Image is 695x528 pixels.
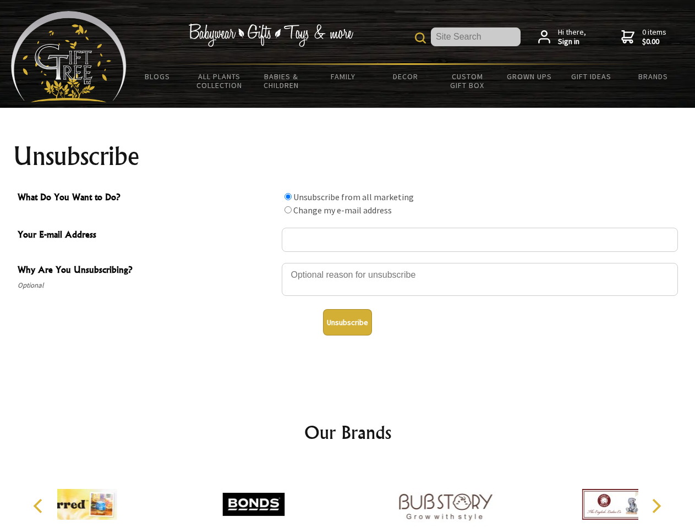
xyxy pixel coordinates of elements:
[323,309,372,335] button: Unsubscribe
[431,28,521,46] input: Site Search
[284,206,292,213] input: What Do You Want to Do?
[558,28,586,47] span: Hi there,
[18,190,276,206] span: What Do You Want to Do?
[22,419,674,446] h2: Our Brands
[642,27,666,47] span: 0 items
[560,65,622,88] a: Gift Ideas
[250,65,313,97] a: Babies & Children
[28,494,52,518] button: Previous
[284,193,292,200] input: What Do You Want to Do?
[415,32,426,43] img: product search
[436,65,499,97] a: Custom Gift Box
[558,37,586,47] strong: Sign in
[642,37,666,47] strong: $0.00
[188,24,353,47] img: Babywear - Gifts - Toys & more
[18,263,276,279] span: Why Are You Unsubscribing?
[293,205,392,216] label: Change my e-mail address
[18,279,276,292] span: Optional
[189,65,251,97] a: All Plants Collection
[374,65,436,88] a: Decor
[313,65,375,88] a: Family
[127,65,189,88] a: BLOGS
[538,28,586,47] a: Hi there,Sign in
[282,228,678,252] input: Your E-mail Address
[18,228,276,244] span: Your E-mail Address
[293,191,414,202] label: Unsubscribe from all marketing
[282,263,678,296] textarea: Why Are You Unsubscribing?
[621,28,666,47] a: 0 items$0.00
[644,494,668,518] button: Next
[622,65,685,88] a: Brands
[11,11,127,102] img: Babyware - Gifts - Toys and more...
[498,65,560,88] a: Grown Ups
[13,143,682,169] h1: Unsubscribe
